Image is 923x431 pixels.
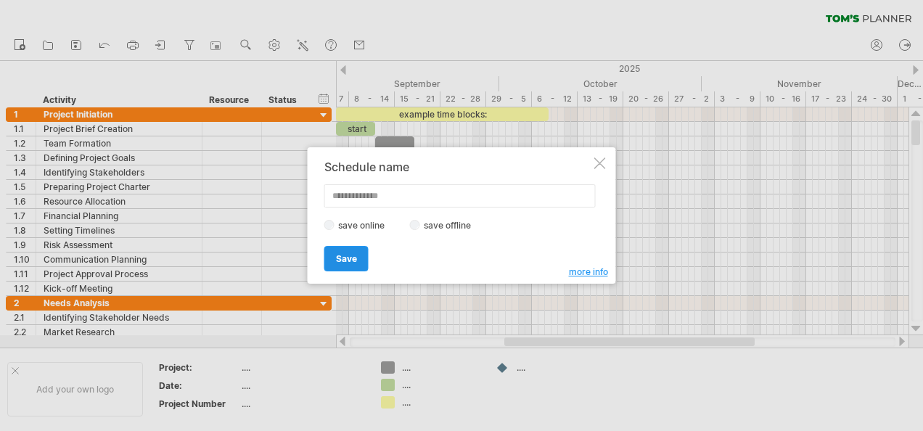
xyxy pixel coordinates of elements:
label: save online [335,220,397,231]
span: more info [569,266,608,277]
label: save offline [420,220,483,231]
a: Save [324,246,369,271]
div: Schedule name [324,160,591,173]
span: Save [336,253,357,264]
